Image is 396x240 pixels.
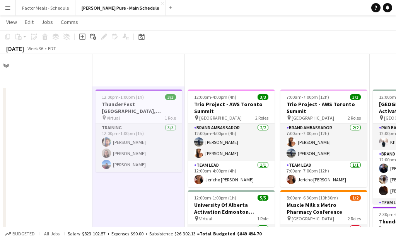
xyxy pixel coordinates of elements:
[258,195,268,201] span: 5/5
[96,101,182,115] h3: ThunderFest [GEOGRAPHIC_DATA], [GEOGRAPHIC_DATA] Training
[292,216,334,221] span: [GEOGRAPHIC_DATA]
[280,201,367,215] h3: Muscle Milk x Metro Pharmacy Conference
[165,94,176,100] span: 3/3
[26,46,45,51] span: Week 36
[38,17,56,27] a: Jobs
[107,115,120,121] span: Virtual
[75,0,166,15] button: [PERSON_NAME] Pure - Main Schedule
[280,101,367,115] h3: Trio Project - AWS Toronto Summit
[280,90,367,187] app-job-card: 7:00am-7:00pm (12h)3/3Trio Project - AWS Toronto Summit [GEOGRAPHIC_DATA]2 RolesBrand Ambassador2...
[188,201,275,215] h3: University Of Alberta Activation Edmonton Training
[292,115,334,121] span: [GEOGRAPHIC_DATA]
[41,19,53,25] span: Jobs
[287,195,338,201] span: 8:00am-6:30pm (10h30m)
[200,231,261,237] span: Total Budgeted $849 494.70
[257,216,268,221] span: 1 Role
[6,19,17,25] span: View
[188,161,275,187] app-card-role: Team Lead1/112:00pm-4:00pm (4h)Jericho [PERSON_NAME]
[22,17,37,27] a: Edit
[4,230,36,238] button: Budgeted
[58,17,81,27] a: Comms
[199,115,242,121] span: [GEOGRAPHIC_DATA]
[96,123,182,172] app-card-role: Training3/312:00pm-1:00pm (1h)[PERSON_NAME][PERSON_NAME][PERSON_NAME]
[96,90,182,172] app-job-card: 12:00pm-1:00pm (1h)3/3ThunderFest [GEOGRAPHIC_DATA], [GEOGRAPHIC_DATA] Training Virtual1 RoleTrai...
[258,94,268,100] span: 3/3
[43,231,61,237] span: All jobs
[12,231,35,237] span: Budgeted
[280,123,367,161] app-card-role: Brand Ambassador2/27:00am-7:00pm (12h)[PERSON_NAME][PERSON_NAME]
[194,94,236,100] span: 12:00pm-4:00pm (4h)
[61,19,78,25] span: Comms
[68,231,261,237] div: Salary $823 102.57 + Expenses $90.00 + Subsistence $26 302.13 =
[6,45,24,52] div: [DATE]
[280,161,367,187] app-card-role: Team Lead1/17:00am-7:00pm (12h)Jericho [PERSON_NAME]
[188,90,275,187] app-job-card: 12:00pm-4:00pm (4h)3/3Trio Project - AWS Toronto Summit [GEOGRAPHIC_DATA]2 RolesBrand Ambassador2...
[188,101,275,115] h3: Trio Project - AWS Toronto Summit
[350,94,361,100] span: 3/3
[3,17,20,27] a: View
[348,115,361,121] span: 2 Roles
[102,94,144,100] span: 12:00pm-1:00pm (1h)
[348,216,361,221] span: 2 Roles
[255,115,268,121] span: 2 Roles
[194,195,236,201] span: 12:00pm-1:00pm (1h)
[48,46,56,51] div: EDT
[16,0,75,15] button: Factor Meals - Schedule
[199,216,212,221] span: Virtual
[287,94,329,100] span: 7:00am-7:00pm (12h)
[188,123,275,161] app-card-role: Brand Ambassador2/212:00pm-4:00pm (4h)[PERSON_NAME][PERSON_NAME]
[165,115,176,121] span: 1 Role
[25,19,34,25] span: Edit
[350,195,361,201] span: 1/2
